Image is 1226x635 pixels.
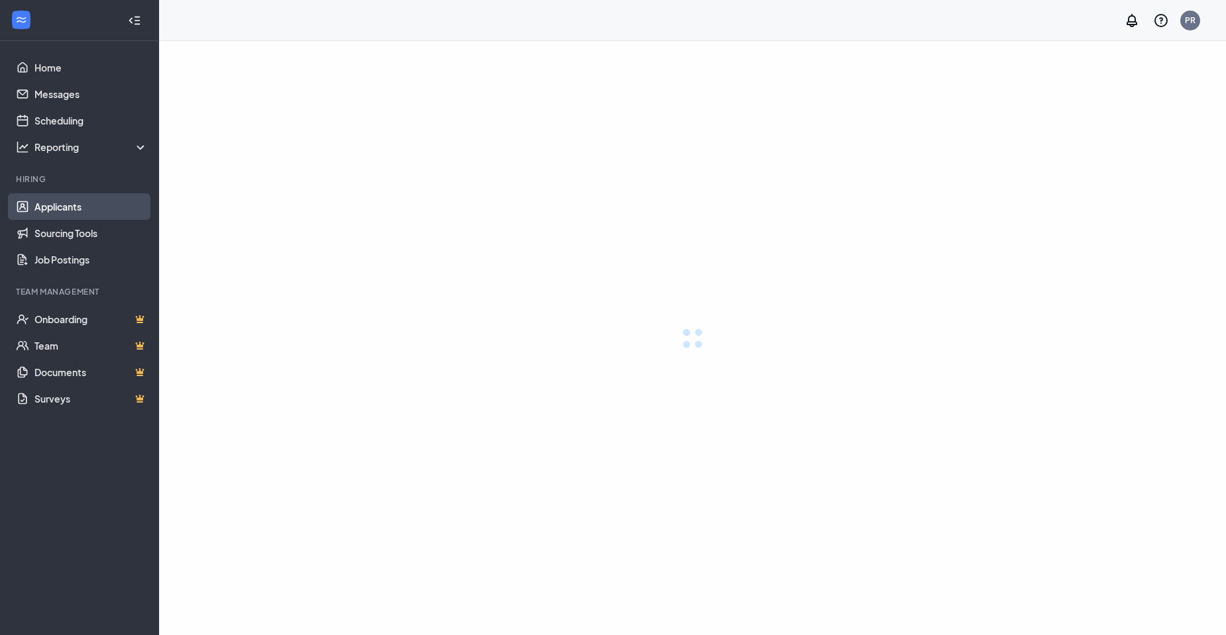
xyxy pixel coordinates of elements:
[16,173,145,185] div: Hiring
[34,140,148,154] div: Reporting
[34,306,148,332] a: OnboardingCrown
[34,193,148,220] a: Applicants
[1124,13,1140,28] svg: Notifications
[34,332,148,359] a: TeamCrown
[34,54,148,81] a: Home
[34,220,148,246] a: Sourcing Tools
[128,14,141,27] svg: Collapse
[16,286,145,297] div: Team Management
[34,385,148,412] a: SurveysCrown
[1153,13,1169,28] svg: QuestionInfo
[34,81,148,107] a: Messages
[16,140,29,154] svg: Analysis
[34,359,148,385] a: DocumentsCrown
[34,246,148,273] a: Job Postings
[1185,15,1196,26] div: PR
[34,107,148,134] a: Scheduling
[15,13,28,26] svg: WorkstreamLogo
